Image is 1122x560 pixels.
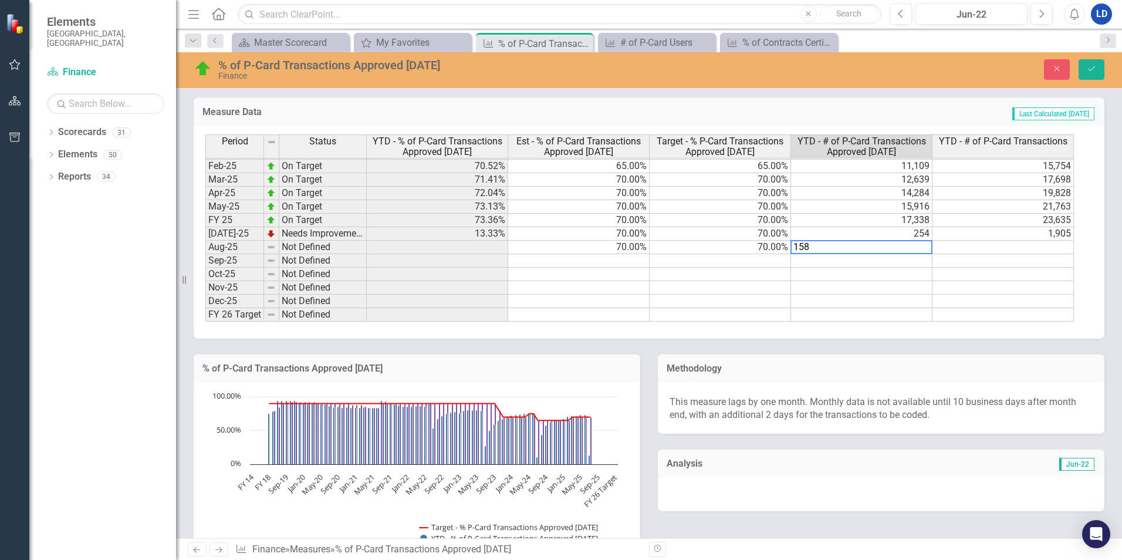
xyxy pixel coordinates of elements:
[582,472,619,510] text: FY 26 Target
[279,407,280,464] path: Jul-19, 85. Est - % of P-Card Transactions Approved in 10 Days.
[326,403,328,464] path: FY 20, 90. Est - % of P-Card Transactions Approved in 10 Days.
[577,472,601,496] text: Sep-25
[235,543,640,556] div: » »
[491,403,492,464] path: Aug-23, 90. Est - % of P-Card Transactions Approved in 10 Days.
[486,403,488,464] path: Jul-23, 90. Est - % of P-Card Transactions Approved in 10 Days.
[333,407,335,464] path: Aug-20, 85.08623605. YTD - % of P-Card Transactions Approved in 10 Days.
[932,227,1074,241] td: 1,905
[460,403,462,464] path: Jan-23, 90. Est - % of P-Card Transactions Approved in 10 Days.
[217,424,241,435] text: 50.00%
[459,413,461,464] path: Jan-23, 76.46839595. YTD - % of P-Card Transactions Approved in 10 Days.
[742,35,834,50] div: % of Contracts Certified within 3 Business Days
[283,403,285,464] path: Aug-19, 90. Est - % of P-Card Transactions Approved in 10 Days.
[47,93,164,114] input: Search Below...
[238,4,881,25] input: Search ClearPoint...
[266,269,276,279] img: 8DAGhfEEPCf229AAAAAElFTkSuQmCC
[508,160,650,173] td: 65.00%
[404,403,406,464] path: Dec-21, 90. Est - % of P-Card Transactions Approved in 10 Days.
[355,407,357,464] path: Jan-21, 84.14021791. YTD - % of P-Card Transactions Approved in 10 Days.
[443,403,445,464] path: Sep-22, 90. Est - % of P-Card Transactions Approved in 10 Days.
[508,241,650,254] td: 70.00%
[352,404,354,464] path: Dec-20, 88.5. Est - % of P-Card Transactions Approved in 10 Days.
[525,417,527,464] path: Apr-24, 70. Est - % of P-Card Transactions Approved in 10 Days.
[279,241,367,254] td: Not Defined
[791,173,932,187] td: 12,639
[294,400,296,464] path: Nov-19, 94.00191022. YTD - % of P-Card Transactions Approved in 10 Days.
[356,404,358,464] path: Jan-21, 88.5. Est - % of P-Card Transactions Approved in 10 Days.
[478,403,479,464] path: May-23, 90. Est - % of P-Card Transactions Approved in 10 Days.
[492,471,515,495] text: Jan-24
[279,187,367,200] td: On Target
[385,401,387,464] path: Aug-21, 93.3451119. YTD - % of P-Card Transactions Approved in 10 Days.
[235,35,346,50] a: Master Scorecard
[281,400,283,464] path: Aug-19, 94.01943683. YTD - % of P-Card Transactions Approved in 10 Days.
[205,254,264,268] td: Sep-25
[279,308,367,322] td: Not Defined
[650,187,791,200] td: 70.00%
[330,403,332,464] path: Jul-20, 90. Est - % of P-Card Transactions Approved in 10 Days.
[252,397,617,465] g: YTD - % of P-Card Transactions Approved in 10 Days, series 2 of 3. Bar series with 85 bars.
[450,412,452,464] path: Nov-22, 77.06468162. YTD - % of P-Card Transactions Approved in 10 Days.
[573,417,574,464] path: Mar-25, 70. Est - % of P-Card Transactions Approved in 10 Days.
[508,200,650,214] td: 70.00%
[205,227,264,241] td: [DATE]-25
[791,214,932,227] td: 17,338
[279,268,367,281] td: Not Defined
[313,402,315,464] path: Mar-20, 92.5. Est - % of P-Card Transactions Approved in 10 Days.
[359,407,361,464] path: Feb-21, 84.26165803. YTD - % of P-Card Transactions Approved in 10 Days.
[346,407,348,464] path: Nov-20, 84.43461781. YTD - % of P-Card Transactions Approved in 10 Days.
[407,406,408,464] path: Jan-22, 86.03108085. YTD - % of P-Card Transactions Approved in 10 Days.
[367,187,508,200] td: 72.04%
[266,296,276,306] img: 8DAGhfEEPCf229AAAAAElFTkSuQmCC
[508,187,650,200] td: 70.00%
[503,417,505,464] path: Nov-23, 70. Est - % of P-Card Transactions Approved in 10 Days.
[361,404,363,464] path: Feb-21, 88.5. Est - % of P-Card Transactions Approved in 10 Days.
[650,241,791,254] td: 70.00%
[312,403,313,464] path: Mar-20, 90.59110029. YTD - % of P-Card Transactions Approved in 10 Days.
[318,472,342,496] text: Sep-20
[447,403,449,464] path: Oct-22, 90. Est - % of P-Card Transactions Approved in 10 Days.
[350,407,352,464] path: Dec-20, 84.05144695. YTD - % of P-Card Transactions Approved in 10 Days.
[352,472,377,497] text: May-21
[296,402,298,464] path: Nov-19, 92.5. Est - % of P-Card Transactions Approved in 10 Days.
[544,472,567,495] text: Jan-25
[388,472,411,495] text: Jan-22
[452,403,454,464] path: Nov-22, 90. Est - % of P-Card Transactions Approved in 10 Days.
[363,407,365,464] path: Mar-21, 84.53339134. YTD - % of P-Card Transactions Approved in 10 Days.
[266,472,290,496] text: Sep-19
[580,414,582,464] path: May-25, 73.13329964. YTD - % of P-Card Transactions Approved in 10 Days.
[266,188,276,198] img: zOikAAAAAElFTkSuQmCC
[284,472,307,495] text: Jan-20
[499,410,501,464] path: Oct-23, 80. Est - % of P-Card Transactions Approved in 10 Days.
[272,411,274,464] path: FY 19, 78.86742921. YTD - % of P-Card Transactions Approved in 10 Days.
[325,404,326,464] path: FY 20, 89.04743031. YTD - % of P-Card Transactions Approved in 10 Days.
[543,420,545,464] path: Aug-24, 65. Est - % of P-Card Transactions Approved in 10 Days.
[367,227,508,241] td: 13.33%
[396,403,397,464] path: Oct-21, 90. Est - % of P-Card Transactions Approved in 10 Days.
[541,434,543,464] path: Aug-24, 44.1925624. YTD - % of P-Card Transactions Approved in 10 Days.
[212,390,241,401] text: 100.00%
[529,413,531,464] path: May-24, 75. Est - % of P-Card Transactions Approved in 10 Days.
[299,403,300,464] path: Dec-19, 91.24117217. YTD - % of P-Card Transactions Approved in 10 Days.
[567,416,569,464] path: Feb-25, 70.51542465. YTD - % of P-Card Transactions Approved in 10 Days.
[252,544,285,555] a: Finance
[508,227,650,241] td: 70.00%
[394,404,396,464] path: Oct-21, 89.30789035. YTD - % of P-Card Transactions Approved in 10 Days.
[205,173,264,187] td: Mar-25
[511,136,647,157] span: Est - % of P-Card Transactions Approved [DATE]
[519,414,521,464] path: Mar-24, 74.32278625. YTD - % of P-Card Transactions Approved in 10 Days.
[791,227,932,241] td: 254
[279,227,367,241] td: Needs Improvement
[667,363,1096,374] h3: Methodology
[554,420,556,464] path: Nov-24, 65.3233733. YTD - % of P-Card Transactions Approved in 10 Days.
[205,241,264,254] td: Aug-25
[474,472,498,496] text: Sep-23
[455,472,481,497] text: May-23
[367,200,508,214] td: 73.13%
[498,36,590,51] div: % of P-Card Transactions Approved [DATE]
[915,4,1028,25] button: Jun-22
[422,472,446,496] text: Sep-22
[791,200,932,214] td: 15,916
[231,458,241,468] text: 0%
[551,420,553,464] path: Oct-24, 65. Est - % of P-Card Transactions Approved in 10 Days.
